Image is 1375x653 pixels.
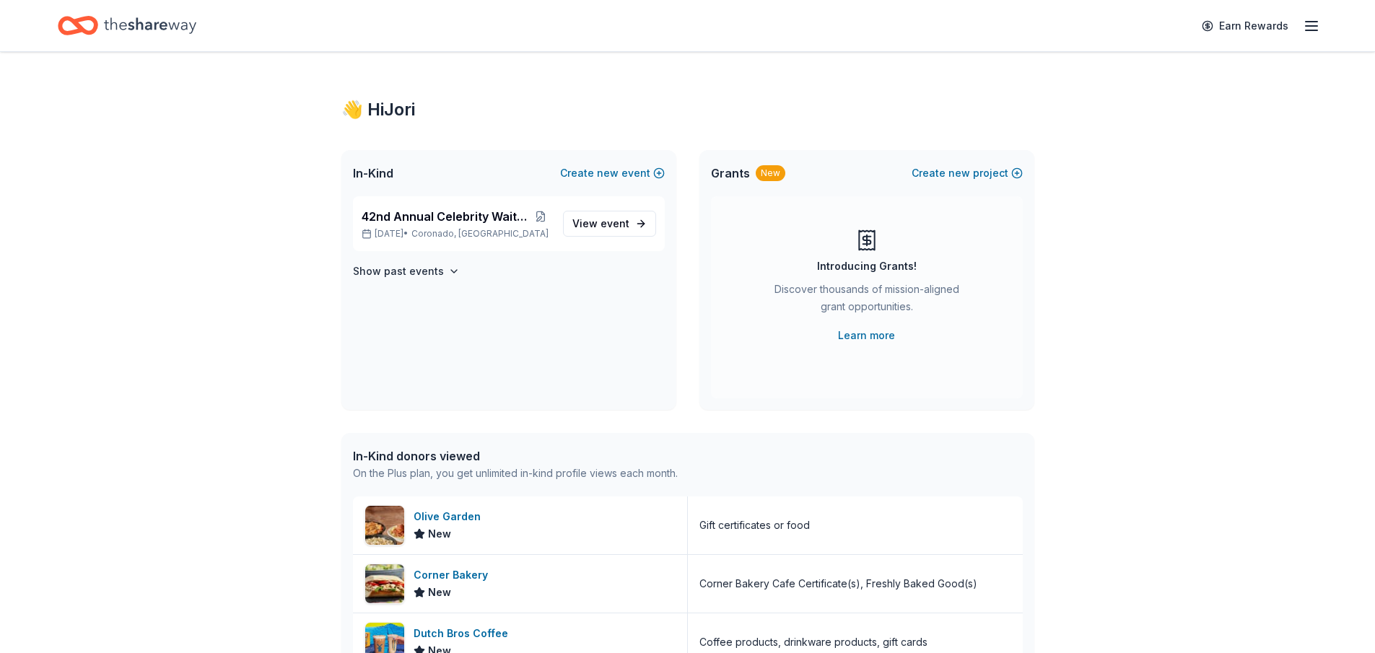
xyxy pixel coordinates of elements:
span: Coronado, [GEOGRAPHIC_DATA] [411,228,549,240]
span: View [572,215,629,232]
div: Discover thousands of mission-aligned grant opportunities. [769,281,965,321]
span: new [948,165,970,182]
div: On the Plus plan, you get unlimited in-kind profile views each month. [353,465,678,482]
span: new [597,165,619,182]
div: Introducing Grants! [817,258,917,275]
span: New [428,584,451,601]
span: event [601,217,629,229]
button: Show past events [353,263,460,280]
h4: Show past events [353,263,444,280]
div: In-Kind donors viewed [353,447,678,465]
div: Olive Garden [414,508,486,525]
button: Createnewevent [560,165,665,182]
a: View event [563,211,656,237]
div: New [756,165,785,181]
button: Createnewproject [912,165,1023,182]
span: Grants [711,165,750,182]
a: Home [58,9,196,43]
img: Image for Olive Garden [365,506,404,545]
span: 42nd Annual Celebrity Waiters Luncheon [362,208,531,225]
a: Learn more [838,327,895,344]
div: 👋 Hi Jori [341,98,1034,121]
span: New [428,525,451,543]
div: Corner Bakery Cafe Certificate(s), Freshly Baked Good(s) [699,575,977,592]
div: Gift certificates or food [699,517,810,534]
img: Image for Corner Bakery [365,564,404,603]
div: Coffee products, drinkware products, gift cards [699,634,927,651]
div: Corner Bakery [414,566,494,584]
a: Earn Rewards [1193,13,1297,39]
span: In-Kind [353,165,393,182]
p: [DATE] • [362,228,551,240]
div: Dutch Bros Coffee [414,625,514,642]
